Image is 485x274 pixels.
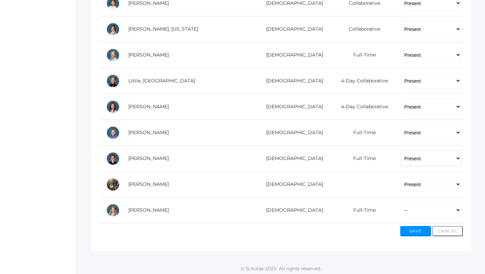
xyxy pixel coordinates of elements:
p: © Scholae 2025. All rights reserved. [77,265,485,272]
div: Eleanor Velasquez [106,178,120,191]
a: Little, [GEOGRAPHIC_DATA] [128,78,195,84]
td: [DEMOGRAPHIC_DATA] [255,42,330,68]
div: Dylan Sandeman [106,126,120,140]
td: Full-Time [330,120,394,146]
td: [DEMOGRAPHIC_DATA] [255,197,330,223]
a: [PERSON_NAME] [128,103,169,110]
button: Save [400,226,431,236]
a: [PERSON_NAME] [128,155,169,161]
a: [PERSON_NAME], [US_STATE] [128,26,198,32]
td: Full-Time [330,42,394,68]
a: [PERSON_NAME] [128,207,169,213]
td: 4-Day Collaborative [330,94,394,120]
div: Chloe Lewis [106,48,120,62]
div: Georgia Lee [106,22,120,36]
td: Full-Time [330,197,394,223]
td: Collaborative [330,16,394,42]
a: [PERSON_NAME] [128,181,169,187]
a: [PERSON_NAME] [128,129,169,135]
a: [PERSON_NAME] [128,52,169,58]
td: [DEMOGRAPHIC_DATA] [255,94,330,120]
td: Full-Time [330,146,394,172]
div: Savannah Little [106,74,120,88]
div: Maggie Oram [106,100,120,114]
td: [DEMOGRAPHIC_DATA] [255,16,330,42]
td: [DEMOGRAPHIC_DATA] [255,146,330,172]
div: Bailey Zacharia [106,204,120,217]
td: [DEMOGRAPHIC_DATA] [255,120,330,146]
button: Cancel [432,226,463,236]
td: 4-Day Collaborative [330,68,394,94]
td: [DEMOGRAPHIC_DATA] [255,68,330,94]
div: Theodore Trumpower [106,152,120,165]
td: [DEMOGRAPHIC_DATA] [255,172,330,197]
